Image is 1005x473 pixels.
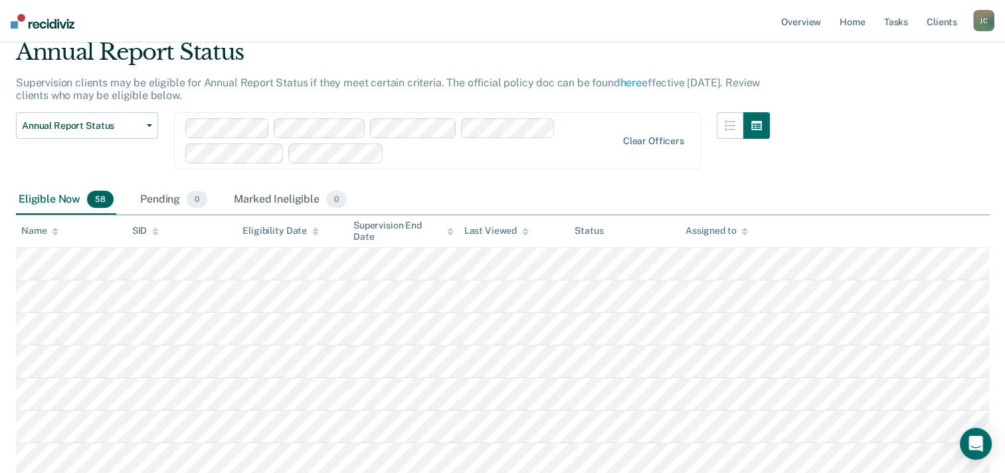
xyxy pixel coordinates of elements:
[21,225,58,236] div: Name
[137,185,210,215] div: Pending0
[973,10,994,31] div: J C
[685,225,748,236] div: Assigned to
[16,185,116,215] div: Eligible Now58
[353,220,454,242] div: Supervision End Date
[623,136,684,147] div: Clear officers
[620,76,642,89] a: here
[87,191,114,208] span: 58
[187,191,207,208] span: 0
[22,120,141,132] span: Annual Report Status
[464,225,529,236] div: Last Viewed
[231,185,349,215] div: Marked Ineligible0
[575,225,603,236] div: Status
[326,191,347,208] span: 0
[16,76,760,102] p: Supervision clients may be eligible for Annual Report Status if they meet certain criteria. The o...
[11,14,74,29] img: Recidiviz
[960,428,992,460] div: Open Intercom Messenger
[242,225,319,236] div: Eligibility Date
[16,39,770,76] div: Annual Report Status
[973,10,994,31] button: JC
[132,225,159,236] div: SID
[16,112,158,139] button: Annual Report Status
